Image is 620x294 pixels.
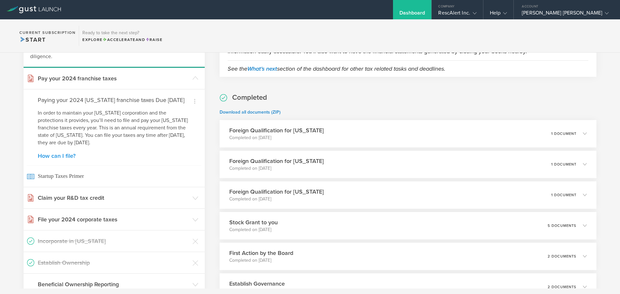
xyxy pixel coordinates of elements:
[38,153,191,159] a: How can I file?
[228,65,445,72] em: See the section of the dashboard for other tax related tasks and deadlines.
[38,259,189,267] h3: Establish Ownership
[229,257,293,264] p: Completed on [DATE]
[551,193,576,197] p: 1 document
[438,10,476,19] div: RescAlert Inc.
[38,109,191,147] p: In order to maintain your [US_STATE] corporation and the protections it provides, you’ll need to ...
[145,37,162,42] span: Raise
[551,163,576,166] p: 1 document
[38,96,191,104] h4: Paying your 2024 [US_STATE] franchise taxes Due [DATE]
[38,237,189,245] h3: Incorporate in [US_STATE]
[38,215,189,224] h3: File your 2024 corporate taxes
[548,224,576,228] p: 5 documents
[229,165,324,172] p: Completed on [DATE]
[229,188,324,196] h3: Foreign Qualification for [US_STATE]
[229,126,324,135] h3: Foreign Qualification for [US_STATE]
[522,10,609,19] div: [PERSON_NAME] [PERSON_NAME]
[27,165,201,187] span: Startup Taxes Primer
[38,280,189,289] h3: Beneficial Ownership Reporting
[19,36,46,43] span: Start
[232,93,267,102] h2: Completed
[220,109,281,115] a: Download all documents (ZIP)
[24,165,205,187] a: Startup Taxes Primer
[103,37,146,42] span: and
[229,227,278,233] p: Completed on [DATE]
[229,249,293,257] h3: First Action by the Board
[229,279,285,288] h3: Establish Governance
[548,285,576,289] p: 2 documents
[79,26,166,46] div: Ready to take the next step?ExploreAccelerateandRaise
[19,31,76,35] h2: Current Subscription
[551,132,576,136] p: 1 document
[103,37,136,42] span: Accelerate
[229,218,278,227] h3: Stock Grant to you
[229,135,324,141] p: Completed on [DATE]
[548,255,576,258] p: 2 documents
[38,194,189,202] h3: Claim your R&D tax credit
[82,31,162,35] h3: Ready to take the next step?
[588,263,620,294] iframe: Chat Widget
[229,196,324,202] p: Completed on [DATE]
[490,10,507,19] div: Help
[399,10,425,19] div: Dashboard
[247,65,277,72] a: What's next
[38,74,189,83] h3: Pay your 2024 franchise taxes
[82,37,162,43] div: Explore
[229,157,324,165] h3: Foreign Qualification for [US_STATE]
